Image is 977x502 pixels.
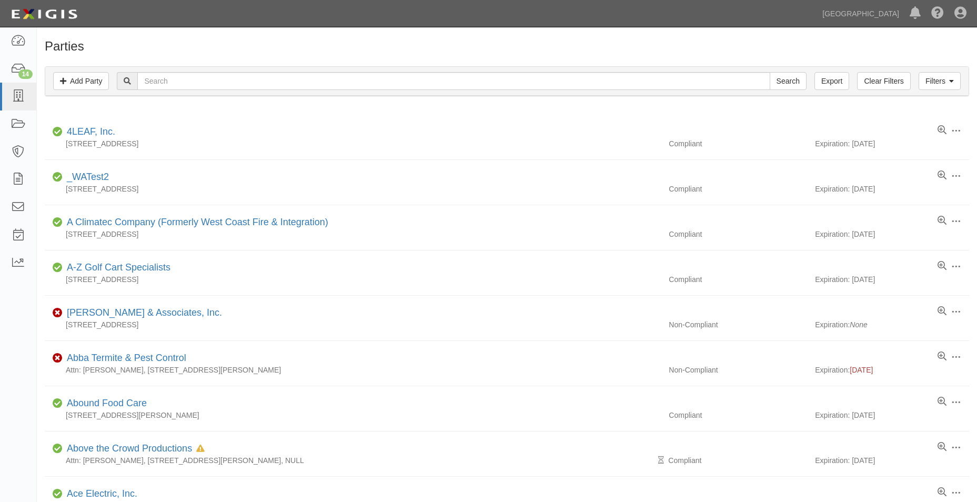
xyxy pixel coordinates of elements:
i: Help Center - Complianz [931,7,944,20]
i: None [850,320,867,329]
div: Attn: [PERSON_NAME], [STREET_ADDRESS][PERSON_NAME] [45,365,661,375]
div: Expiration: [DATE] [815,455,969,466]
div: Abba Termite & Pest Control [63,352,186,365]
div: A-Z Golf Cart Specialists [63,261,170,275]
div: Above the Crowd Productions [63,442,205,456]
div: Non-Compliant [661,365,815,375]
i: Compliant [53,445,63,453]
div: _WATest2 [63,170,109,184]
a: A-Z Golf Cart Specialists [67,262,170,273]
a: 4LEAF, Inc. [67,126,115,137]
a: View results summary [938,442,946,453]
a: View results summary [938,306,946,317]
a: View results summary [938,397,946,407]
i: Compliant [53,174,63,181]
a: View results summary [938,125,946,136]
div: Compliant [661,229,815,239]
i: In Default since 08/05/2025 [196,445,205,453]
img: logo-5460c22ac91f19d4615b14bd174203de0afe785f0fc80cf4dbbc73dc1793850b.png [8,5,80,24]
a: Abound Food Care [67,398,147,408]
div: Compliant [661,184,815,194]
input: Search [770,72,807,90]
div: A Climatec Company (Formerly West Coast Fire & Integration) [63,216,328,229]
a: Clear Filters [857,72,910,90]
a: Above the Crowd Productions [67,443,192,454]
a: View results summary [938,261,946,272]
h1: Parties [45,39,969,53]
a: View results summary [938,487,946,498]
div: [STREET_ADDRESS] [45,138,661,149]
i: Compliant [53,400,63,407]
div: Expiration: [DATE] [815,138,969,149]
a: Add Party [53,72,109,90]
div: 14 [18,69,33,79]
i: Compliant [53,490,63,498]
div: [STREET_ADDRESS][PERSON_NAME] [45,410,661,420]
div: Compliant [661,274,815,285]
div: 4LEAF, Inc. [63,125,115,139]
div: Compliant [661,410,815,420]
div: Abound Food Care [63,397,147,410]
div: Compliant [661,455,815,466]
a: View results summary [938,352,946,362]
a: View results summary [938,170,946,181]
div: Attn: [PERSON_NAME], [STREET_ADDRESS][PERSON_NAME], NULL [45,455,661,466]
i: Compliant [53,128,63,136]
div: Expiration: [815,365,969,375]
div: Non-Compliant [661,319,815,330]
i: Compliant [53,219,63,226]
div: [STREET_ADDRESS] [45,319,661,330]
i: Non-Compliant [53,309,63,317]
a: [PERSON_NAME] & Associates, Inc. [67,307,222,318]
span: [DATE] [850,366,873,374]
input: Search [137,72,770,90]
div: Compliant [661,138,815,149]
i: Non-Compliant [53,355,63,362]
div: Expiration: [DATE] [815,184,969,194]
i: Compliant [53,264,63,272]
div: Expiration: [815,319,969,330]
div: Expiration: [DATE] [815,229,969,239]
div: [STREET_ADDRESS] [45,229,661,239]
div: [STREET_ADDRESS] [45,184,661,194]
a: [GEOGRAPHIC_DATA] [817,3,904,24]
div: Expiration: [DATE] [815,410,969,420]
i: Pending Review [658,457,664,464]
a: Ace Electric, Inc. [67,488,137,499]
a: Export [814,72,849,90]
div: Ace Electric, Inc. [63,487,137,501]
div: [STREET_ADDRESS] [45,274,661,285]
div: Expiration: [DATE] [815,274,969,285]
a: Abba Termite & Pest Control [67,353,186,363]
a: A Climatec Company (Formerly West Coast Fire & Integration) [67,217,328,227]
div: A.J. Kirkwood & Associates, Inc. [63,306,222,320]
a: Filters [919,72,961,90]
a: _WATest2 [67,172,109,182]
a: View results summary [938,216,946,226]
